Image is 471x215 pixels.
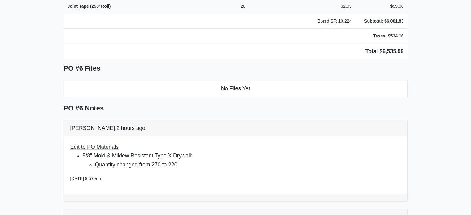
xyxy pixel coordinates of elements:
small: [DATE] 9:57 am [70,176,101,181]
span: Edit to PO Materials [70,144,119,150]
td: Taxes: $534.16 [355,28,407,43]
td: Total $6,535.99 [64,43,408,60]
td: Subtotal: $6,001.83 [355,14,407,28]
h5: PO #6 Files [64,64,408,72]
h5: PO #6 Notes [64,104,408,112]
li: Quantity changed from 270 to 220 [95,160,401,169]
div: [PERSON_NAME], [64,120,407,136]
li: No Files Yet [64,80,408,97]
span: 2 hours ago [116,125,145,131]
span: Board SF: 10,224 [317,19,351,24]
li: 5/8" Mold & Mildew Resistant Type X Drywall: [83,151,401,169]
strong: Joint Tape (250' Roll) [68,4,111,9]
